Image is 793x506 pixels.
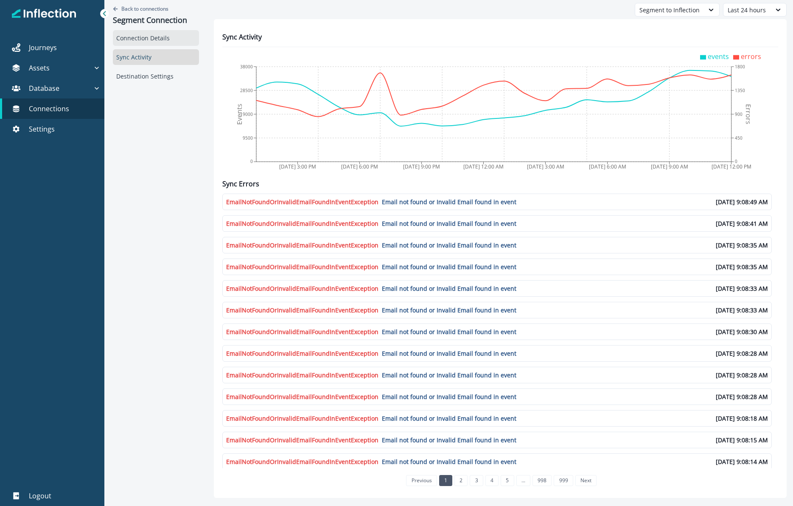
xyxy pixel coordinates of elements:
p: [DATE] 9:08:33 AM [639,306,768,315]
tspan: Events [235,104,244,125]
h2: Sync Errors [222,180,259,188]
h2: Sync Activity [222,33,262,41]
a: Page 4 [485,475,499,486]
tspan: [DATE] 3:00 AM [527,163,564,170]
span: EmailNotFoundOrInvalidEmailFoundInEventException [226,349,378,358]
tspan: 28500 [240,87,253,93]
p: Back to connections [121,5,168,12]
span: EmailNotFoundOrInvalidEmailFoundInEventException [226,197,378,206]
span: EmailNotFoundOrInvalidEmailFoundInEventException [226,284,378,293]
a: Page 3 [470,475,483,486]
a: Page 999 [554,475,573,486]
p: Logout [29,491,51,501]
span: Email not found or Invalid Email found in event [382,284,516,293]
div: Destination Settings [113,68,199,84]
tspan: 1350 [735,87,745,93]
tspan: 9500 [243,135,253,141]
span: EmailNotFoundOrInvalidEmailFoundInEventException [226,306,378,315]
button: Go back [113,5,168,12]
a: Next page [575,475,597,486]
p: [DATE] 9:08:28 AM [639,392,768,401]
span: Email not found or Invalid Email found in event [382,262,516,271]
span: EmailNotFoundOrInvalidEmailFoundInEventException [226,371,378,379]
a: Page 2 [454,475,468,486]
p: [DATE] 9:08:41 AM [639,219,768,228]
tspan: 0 [735,159,737,165]
span: EmailNotFoundOrInvalidEmailFoundInEventException [226,327,378,336]
span: errors [741,52,761,61]
a: Page 5 [501,475,514,486]
span: EmailNotFoundOrInvalidEmailFoundInEventException [226,457,378,466]
span: EmailNotFoundOrInvalidEmailFoundInEventException [226,262,378,271]
tspan: [DATE] 6:00 PM [341,163,378,170]
p: [DATE] 9:08:28 AM [639,371,768,379]
tspan: [DATE] 3:00 PM [279,163,316,170]
a: Jump forward [516,475,530,486]
span: Email not found or Invalid Email found in event [382,414,516,423]
tspan: [DATE] 12:00 AM [463,163,504,170]
tspan: [DATE] 9:00 PM [403,163,440,170]
span: Email not found or Invalid Email found in event [382,457,516,466]
span: Email not found or Invalid Email found in event [382,197,516,206]
span: Email not found or Invalid Email found in event [382,392,516,401]
div: Last 24 hours [728,6,767,14]
img: Inflection [12,8,77,20]
p: [DATE] 9:08:35 AM [639,241,768,250]
span: events [708,52,729,61]
tspan: 19000 [240,111,253,117]
ul: Pagination [404,475,597,486]
p: Database [29,83,59,93]
p: Segment Connection [113,16,199,25]
p: Assets [29,63,50,73]
tspan: 0 [250,159,253,165]
span: Email not found or Invalid Email found in event [382,436,516,444]
tspan: [DATE] 12:00 PM [712,163,751,170]
p: Connections [29,104,69,114]
p: [DATE] 9:08:49 AM [639,197,768,206]
p: [DATE] 9:08:33 AM [639,284,768,293]
tspan: [DATE] 9:00 AM [651,163,688,170]
tspan: 38000 [240,64,253,70]
span: Email not found or Invalid Email found in event [382,241,516,250]
div: Connection Details [113,30,199,46]
a: Page 998 [532,475,552,486]
span: EmailNotFoundOrInvalidEmailFoundInEventException [226,436,378,444]
a: Page 1 is your current page [439,475,452,486]
p: [DATE] 9:08:14 AM [639,457,768,466]
span: Email not found or Invalid Email found in event [382,371,516,379]
div: Sync Activity [113,49,199,65]
p: Settings [29,124,55,134]
p: [DATE] 9:08:15 AM [639,436,768,444]
p: [DATE] 9:08:28 AM [639,349,768,358]
tspan: [DATE] 6:00 AM [589,163,626,170]
span: EmailNotFoundOrInvalidEmailFoundInEventException [226,241,378,250]
tspan: 900 [735,111,743,117]
span: EmailNotFoundOrInvalidEmailFoundInEventException [226,219,378,228]
span: Email not found or Invalid Email found in event [382,349,516,358]
p: [DATE] 9:08:18 AM [639,414,768,423]
span: Email not found or Invalid Email found in event [382,327,516,336]
tspan: 1800 [735,64,745,70]
p: [DATE] 9:08:30 AM [639,327,768,336]
span: EmailNotFoundOrInvalidEmailFoundInEventException [226,414,378,423]
div: Segment to Inflection [639,6,700,14]
p: [DATE] 9:08:35 AM [639,262,768,271]
p: Journeys [29,42,57,53]
tspan: 450 [735,135,743,141]
span: Email not found or Invalid Email found in event [382,219,516,228]
span: Email not found or Invalid Email found in event [382,306,516,315]
span: EmailNotFoundOrInvalidEmailFoundInEventException [226,392,378,401]
tspan: Errors [744,104,753,124]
